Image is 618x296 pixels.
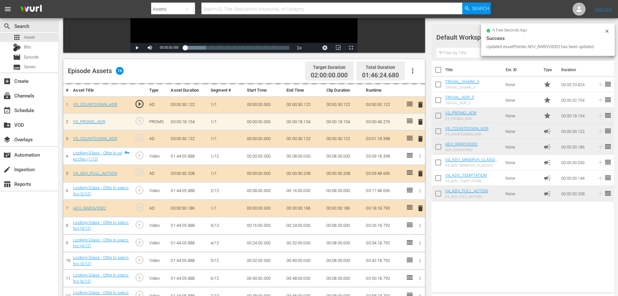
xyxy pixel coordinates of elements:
div: Episode Assets [68,67,124,75]
a: Looking Glass - Oltre lo specchio (4/12) [73,238,129,249]
td: 00:00:30.186 [324,200,364,217]
td: 00:00:00.000 [244,113,284,131]
span: Reports [3,180,11,188]
div: Default Workspace [436,28,602,46]
td: 00:00:00.000 [244,96,284,113]
a: Looking Glass - Oltre lo specchio (5/12) [73,255,129,266]
a: Sign Out [595,6,612,12]
td: 00:16:00.000 [284,182,324,200]
span: play_circle_outline [135,220,144,230]
td: 01:44:05.888 [168,234,208,252]
div: Target Duration [311,63,348,72]
span: Promo [543,112,551,120]
svg: Add to Episode [597,159,604,166]
td: AD [147,130,168,148]
td: 00:24:00.000 [284,217,324,234]
a: V4_ADV_FULL_ACTION [73,171,117,176]
span: Ad [543,190,551,198]
td: 00:00:30.122 [324,130,364,148]
span: VOD [3,121,11,129]
td: 00:40:00.000 [284,252,324,270]
svg: Add to Episode [597,190,604,197]
button: Play [130,43,143,53]
span: play_circle_outline [135,202,144,212]
td: 00:00:30.208 [324,165,364,182]
td: 5/12 [208,252,244,270]
td: 00:00:18.154 [324,113,364,131]
div: Total Duration [362,63,399,72]
td: 00:00:18.154 [168,113,208,131]
td: 00:00:30.208 [168,165,208,182]
td: 5 [63,165,70,182]
span: Ad [543,143,551,151]
td: 00:00:30.122 [559,123,594,139]
td: 00:00:32.704 [559,92,594,108]
td: 1/12 [208,148,244,165]
td: 1 [63,96,70,113]
td: 01:44:05.888 [168,270,208,287]
span: Schedule [3,107,11,114]
td: 3/12 [208,217,244,234]
th: Type [539,61,557,79]
a: Looking Glass - Oltre lo specchio (1/12) [73,150,122,161]
td: 2/12 [208,182,244,200]
td: 00:00:30.208 [559,186,594,201]
span: reorder [604,111,612,119]
td: 1/1 [208,130,244,148]
td: 00:24:00.000 [244,234,284,252]
td: 00:00:00.000 [244,130,284,148]
a: V4_ADV_MINERVA_CLASSICS [445,157,498,167]
a: ADV_RAROVIDEO [445,142,478,147]
div: TRIVIAL_ADR_5 [445,101,474,105]
a: V3_PROMO_ADR [445,110,477,115]
td: 00:34:18.792 [363,234,403,252]
th: Asset Duration [168,84,208,97]
td: 00:17:48.606 [363,182,403,200]
td: 00:00:30.144 [559,170,594,186]
span: menu [4,5,12,13]
td: 6/12 [208,270,244,287]
svg: Add to Episode [597,112,604,119]
span: Ad [543,174,551,182]
svg: Add to Episode [597,128,604,135]
a: ADV_RAROVIDEO [73,206,106,211]
td: None [503,92,541,108]
td: None [503,186,541,201]
td: 1/1 [208,113,244,131]
td: 00:50:18.792 [363,270,403,287]
td: 9 [63,234,70,252]
td: 00:00:30.122 [168,96,208,113]
td: 01:44:05.888 [168,182,208,200]
span: Create [3,77,11,85]
td: 00:00:30.122 [363,96,403,113]
td: 1/1 [208,96,244,113]
td: None [503,123,541,139]
td: 00:00:30.122 [284,96,324,113]
button: Search [462,3,491,14]
th: Ext. ID [502,61,539,79]
td: 00:00:18.154 [284,113,324,131]
td: Video [147,270,168,287]
td: PROMO [147,113,168,131]
div: V4_ADV_FULL_ACTION [445,195,488,199]
span: Search [472,3,489,14]
div: V9_COUNTDOWN_ADR [445,132,489,136]
td: None [503,139,541,155]
th: Asset Title [70,84,132,97]
td: 00:09:48.606 [363,165,403,182]
td: 00:00:00.000 [244,148,284,165]
span: play_circle_outline [135,238,144,247]
td: 1/1 [208,165,244,182]
td: 3 [63,130,70,148]
button: Fullscreen [345,43,357,53]
span: reorder [604,189,612,197]
td: 00:18:18.792 [363,200,403,217]
span: Episode [13,53,21,61]
td: 00:00:18.154 [559,108,594,123]
td: Video [147,234,168,252]
span: play_circle_outline [135,99,144,109]
td: Video [147,182,168,200]
td: 00:08:00.000 [324,148,364,165]
span: Promo [543,96,551,104]
td: 00:48:00.000 [284,270,324,287]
